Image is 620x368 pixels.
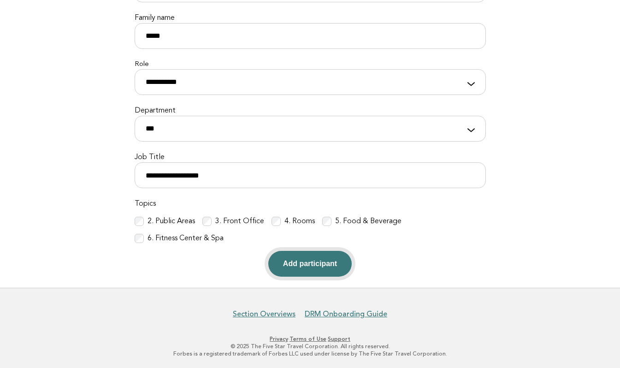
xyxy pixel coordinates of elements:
[135,106,486,116] label: Department
[135,60,486,69] label: Role
[233,309,295,319] a: Section Overviews
[328,336,350,342] a: Support
[305,309,387,319] a: DRM Onboarding Guide
[28,335,592,343] p: · ·
[335,217,402,226] label: 5. Food & Beverage
[135,13,486,23] label: Family name
[28,350,592,357] p: Forbes is a registered trademark of Forbes LLC used under license by The Five Star Travel Corpora...
[284,217,315,226] label: 4. Rooms
[270,336,288,342] a: Privacy
[268,251,352,277] button: Add participant
[28,343,592,350] p: © 2025 The Five Star Travel Corporation. All rights reserved.
[289,336,326,342] a: Terms of Use
[135,199,486,209] label: Topics
[215,217,264,226] label: 3. Front Office
[148,234,224,243] label: 6. Fitness Center & Spa
[135,153,486,162] label: Job Title
[148,217,195,226] label: 2. Public Areas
